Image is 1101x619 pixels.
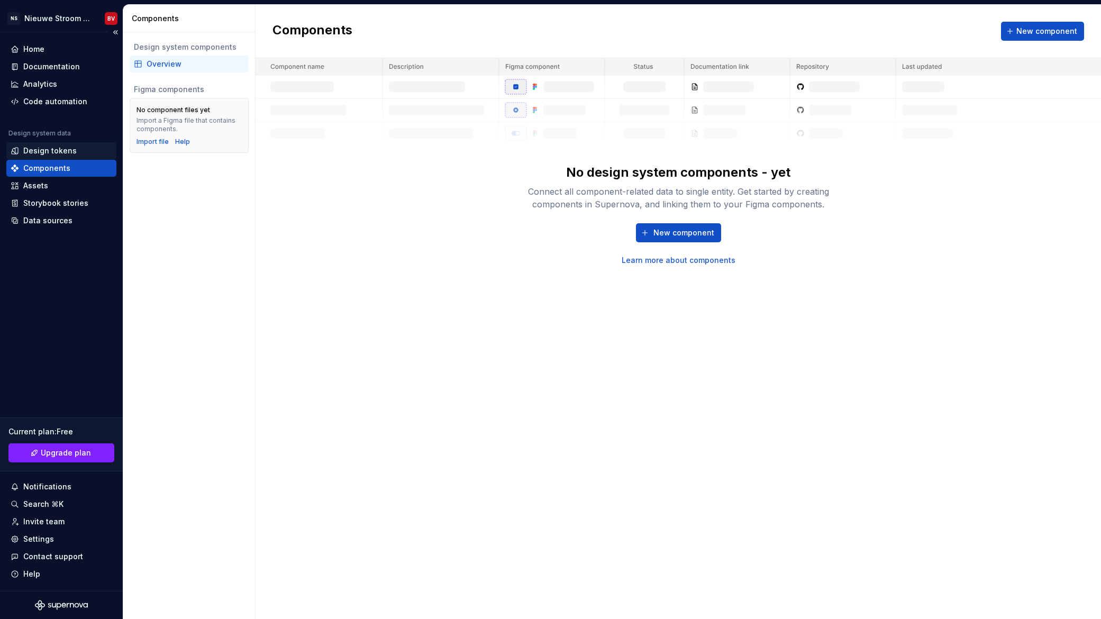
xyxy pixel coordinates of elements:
div: Search ⌘K [23,499,63,509]
div: Notifications [23,481,71,492]
div: Nieuwe Stroom Design System [24,13,92,24]
div: Settings [23,534,54,544]
button: Help [6,566,116,582]
a: Documentation [6,58,116,75]
div: Overview [147,59,244,69]
div: Help [23,569,40,579]
span: New component [653,227,714,238]
div: Components [132,13,251,24]
a: Design tokens [6,142,116,159]
a: Components [6,160,116,177]
div: Documentation [23,61,80,72]
div: Invite team [23,516,65,527]
a: Settings [6,531,116,548]
a: Learn more about components [622,255,735,266]
button: New component [636,223,721,242]
div: Import a Figma file that contains components. [137,116,242,133]
a: Assets [6,177,116,194]
div: Storybook stories [23,198,88,208]
div: BV [107,14,115,23]
a: Data sources [6,212,116,229]
a: Home [6,41,116,58]
div: NS [7,12,20,25]
button: Collapse sidebar [108,25,123,40]
div: No design system components - yet [566,164,790,181]
a: Code automation [6,93,116,110]
a: Help [175,138,190,146]
span: New component [1016,26,1077,37]
div: Design system data [8,129,71,138]
div: Connect all component-related data to single entity. Get started by creating components in Supern... [509,185,848,211]
div: Analytics [23,79,57,89]
div: Components [23,163,70,174]
h2: Components [272,22,352,41]
a: Overview [130,56,249,72]
div: Code automation [23,96,87,107]
div: Assets [23,180,48,191]
button: New component [1001,22,1084,41]
div: Home [23,44,44,54]
button: NSNieuwe Stroom Design SystemBV [2,7,121,30]
div: Design tokens [23,145,77,156]
div: Design system components [134,42,244,52]
svg: Supernova Logo [35,600,88,611]
span: Upgrade plan [41,448,91,458]
a: Analytics [6,76,116,93]
div: Data sources [23,215,72,226]
a: Upgrade plan [8,443,114,462]
div: Figma components [134,84,244,95]
a: Invite team [6,513,116,530]
div: No component files yet [137,106,210,114]
a: Storybook stories [6,195,116,212]
div: Current plan : Free [8,426,114,437]
button: Notifications [6,478,116,495]
button: Import file [137,138,169,146]
div: Contact support [23,551,83,562]
button: Contact support [6,548,116,565]
button: Search ⌘K [6,496,116,513]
